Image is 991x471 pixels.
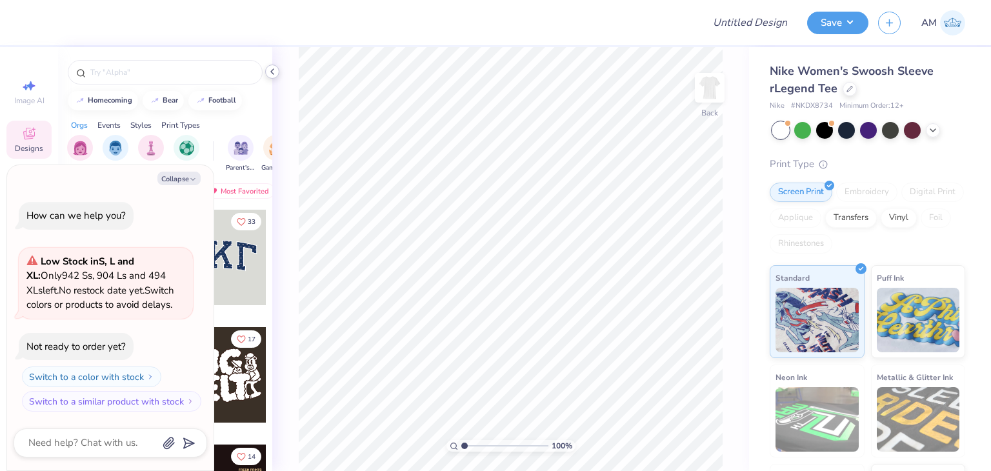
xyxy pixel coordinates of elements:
[130,119,152,131] div: Styles
[101,135,130,173] div: filter for Fraternity
[71,119,88,131] div: Orgs
[208,97,236,104] div: football
[261,135,291,173] div: filter for Game Day
[26,255,134,283] strong: Low Stock in S, L and XL :
[22,366,161,387] button: Switch to a color with stock
[89,66,254,79] input: Try "Alpha"
[188,91,242,110] button: football
[234,141,248,155] img: Parent's Weekend Image
[231,448,261,465] button: Like
[770,183,832,202] div: Screen Print
[202,183,275,199] div: Most Favorited
[703,10,797,35] input: Untitled Design
[248,454,255,460] span: 14
[174,135,199,173] div: filter for Sports
[101,163,130,173] span: Fraternity
[68,91,138,110] button: homecoming
[770,63,934,96] span: Nike Women's Swoosh Sleeve rLegend Tee
[901,183,964,202] div: Digital Print
[144,163,158,173] span: Club
[108,141,123,155] img: Fraternity Image
[15,143,43,154] span: Designs
[150,97,160,105] img: trend_line.gif
[67,135,93,173] div: filter for Sorority
[836,183,897,202] div: Embroidery
[921,15,937,30] span: AM
[179,141,194,155] img: Sports Image
[146,373,154,381] img: Switch to a color with stock
[138,135,164,173] button: filter button
[697,75,723,101] img: Back
[921,208,951,228] div: Foil
[881,208,917,228] div: Vinyl
[791,101,833,112] span: # NKDX8734
[839,101,904,112] span: Minimum Order: 12 +
[22,391,201,412] button: Switch to a similar product with stock
[701,107,718,119] div: Back
[770,101,785,112] span: Nike
[101,135,130,173] button: filter button
[161,119,200,131] div: Print Types
[143,91,184,110] button: bear
[138,135,164,173] div: filter for Club
[226,163,255,173] span: Parent's Weekend
[26,255,174,312] span: Only 942 Ss, 904 Ls and 494 XLs left. Switch colors or products to avoid delays.
[940,10,965,35] img: Abhinav Mohan
[248,336,255,343] span: 17
[26,209,126,222] div: How can we help you?
[552,440,572,452] span: 100 %
[195,97,206,105] img: trend_line.gif
[59,284,145,297] span: No restock date yet.
[26,340,126,353] div: Not ready to order yet?
[776,387,859,452] img: Neon Ink
[97,119,121,131] div: Events
[231,213,261,230] button: Like
[177,163,197,173] span: Sports
[248,219,255,225] span: 33
[770,234,832,254] div: Rhinestones
[144,141,158,155] img: Club Image
[921,10,965,35] a: AM
[776,271,810,285] span: Standard
[825,208,877,228] div: Transfers
[226,135,255,173] button: filter button
[877,370,953,384] span: Metallic & Glitter Ink
[68,163,92,173] span: Sorority
[807,12,868,34] button: Save
[14,95,45,106] span: Image AI
[88,97,132,104] div: homecoming
[877,271,904,285] span: Puff Ink
[73,141,88,155] img: Sorority Image
[67,135,93,173] button: filter button
[186,397,194,405] img: Switch to a similar product with stock
[75,97,85,105] img: trend_line.gif
[231,330,261,348] button: Like
[770,208,821,228] div: Applique
[776,288,859,352] img: Standard
[174,135,199,173] button: filter button
[226,135,255,173] div: filter for Parent's Weekend
[770,157,965,172] div: Print Type
[269,141,284,155] img: Game Day Image
[163,97,178,104] div: bear
[877,288,960,352] img: Puff Ink
[776,370,807,384] span: Neon Ink
[877,387,960,452] img: Metallic & Glitter Ink
[261,163,291,173] span: Game Day
[261,135,291,173] button: filter button
[157,172,201,185] button: Collapse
